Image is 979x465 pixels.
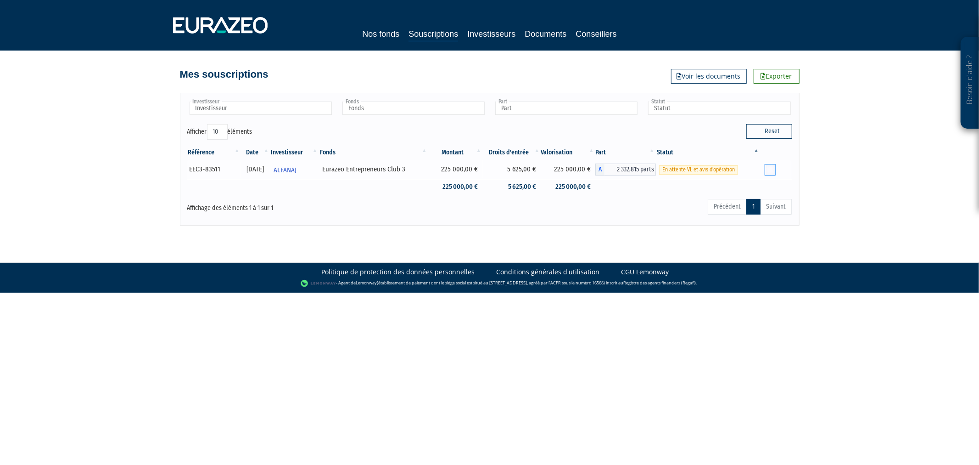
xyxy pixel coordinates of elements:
p: Besoin d'aide ? [965,42,975,125]
td: 225 000,00 € [428,160,483,179]
th: Statut : activer pour trier la colonne par ordre d&eacute;croissant [656,145,760,160]
td: 225 000,00 € [541,160,596,179]
a: Lemonway [356,280,377,286]
th: Valorisation: activer pour trier la colonne par ordre croissant [541,145,596,160]
label: Afficher éléments [187,124,252,140]
div: EEC3-83511 [190,164,238,174]
img: 1732889491-logotype_eurazeo_blanc_rvb.png [173,17,268,34]
div: - Agent de (établissement de paiement dont le siège social est situé au [STREET_ADDRESS], agréé p... [9,279,970,288]
td: 5 625,00 € [483,179,541,195]
th: Investisseur: activer pour trier la colonne par ordre croissant [270,145,319,160]
a: Nos fonds [362,28,399,40]
span: ALFANAJ [274,162,296,179]
span: En attente VL et avis d'opération [659,165,738,174]
div: A - Eurazeo Entrepreneurs Club 3 [595,164,656,176]
a: Documents [525,28,567,40]
a: Exporter [754,69,800,84]
div: [DATE] [244,164,267,174]
th: Date: activer pour trier la colonne par ordre croissant [241,145,270,160]
td: 225 000,00 € [541,179,596,195]
i: [Français] Personne physique [223,167,228,172]
span: A [595,164,604,176]
td: 5 625,00 € [483,160,541,179]
a: Voir les documents [671,69,747,84]
a: Souscriptions [408,28,458,42]
a: CGU Lemonway [621,267,669,277]
td: 225 000,00 € [428,179,483,195]
div: Affichage des éléments 1 à 1 sur 1 [187,198,431,213]
span: 2 332,815 parts [604,164,656,176]
th: Droits d'entrée: activer pour trier la colonne par ordre croissant [483,145,541,160]
a: Conseillers [576,28,617,40]
button: Reset [746,124,792,139]
a: ALFANAJ [270,160,319,179]
a: Conditions générales d'utilisation [497,267,600,277]
a: Investisseurs [467,28,515,40]
a: 1 [746,199,761,215]
th: Montant: activer pour trier la colonne par ordre croissant [428,145,483,160]
img: logo-lemonway.png [301,279,336,288]
a: Registre des agents financiers (Regafi) [623,280,696,286]
i: Voir l'investisseur [312,162,315,179]
h4: Mes souscriptions [180,69,269,80]
select: Afficheréléments [207,124,228,140]
th: Part: activer pour trier la colonne par ordre croissant [595,145,656,160]
div: Eurazeo Entrepreneurs Club 3 [322,164,425,174]
th: Référence : activer pour trier la colonne par ordre croissant [187,145,241,160]
th: Fonds: activer pour trier la colonne par ordre croissant [319,145,428,160]
a: Politique de protection des données personnelles [322,267,475,277]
